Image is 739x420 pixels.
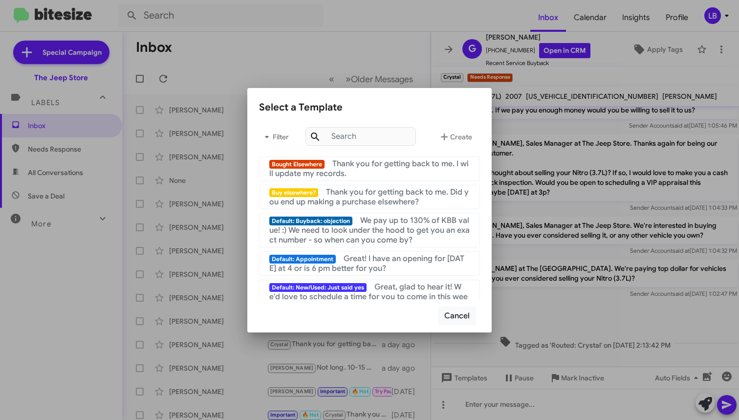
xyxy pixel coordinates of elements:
span: Thank you for getting back to me. I will update my records. [269,159,469,178]
span: Bought Elsewhere [269,160,325,169]
button: Create [431,125,480,149]
span: Default: New/Used: Just said yes [269,283,367,292]
button: Cancel [438,307,476,325]
span: Default: Appointment [269,255,336,264]
span: Filter [259,128,290,146]
input: Search [305,127,416,146]
span: Default: Buyback: objection [269,217,352,225]
span: Create [438,128,472,146]
div: Select a Template [259,100,480,115]
button: Filter [259,125,290,149]
span: Great! I have an opening for [DATE] at 4 or is 6 pm better for you? [269,254,464,273]
span: Buy elsewhere? [269,188,318,197]
span: We pay up to 130% of KBB value! :) We need to look under the hood to get you an exact number - so... [269,216,470,245]
span: Thank you for getting back to me. Did you end up making a purchase elsewhere? [269,187,469,207]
